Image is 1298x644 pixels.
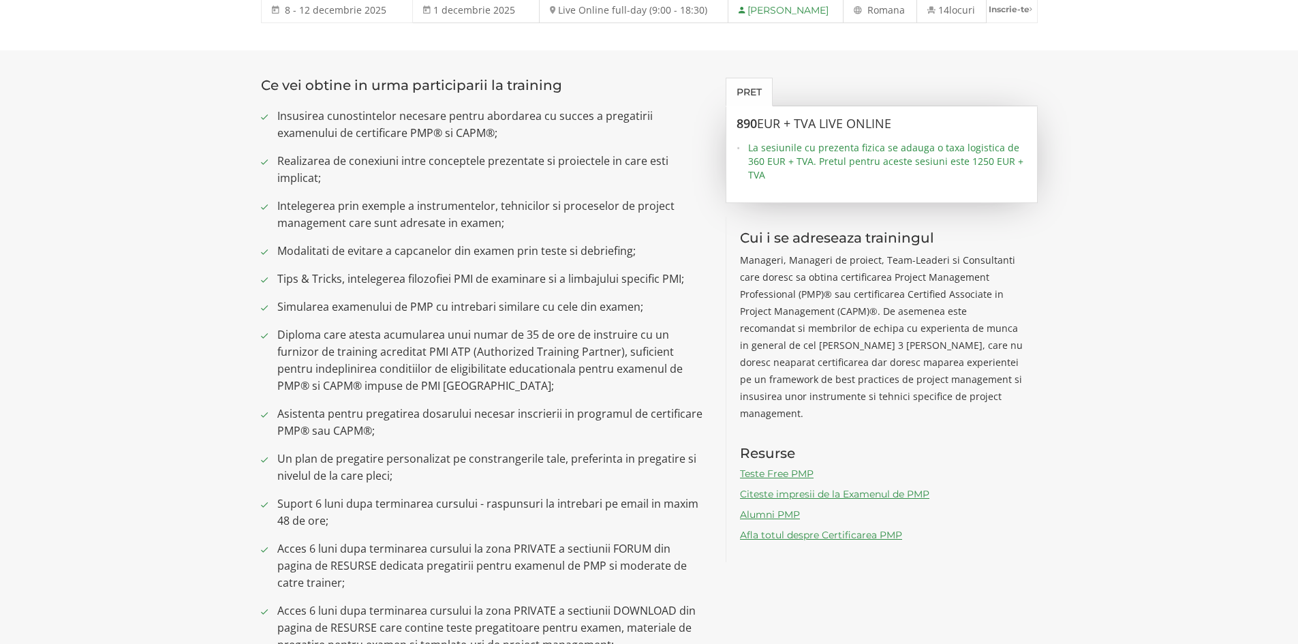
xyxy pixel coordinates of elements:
[740,467,814,480] a: Teste Free PMP
[740,446,1024,461] h3: Resurse
[277,243,706,260] span: Modalitati de evitare a capcanelor din examen prin teste si debriefing;
[740,488,929,500] a: Citeste impresii de la Examenul de PMP
[277,540,706,592] span: Acces 6 luni dupa terminarea cursului la zona PRIVATE a sectiunii FORUM din pagina de RESURSE ded...
[285,3,386,16] span: 8 - 12 decembrie 2025
[726,78,773,106] a: Pret
[949,3,975,16] span: locuri
[737,117,1027,131] h3: 890
[867,3,879,16] span: Ro
[740,508,800,521] a: Alumni PMP
[277,108,706,142] span: Insusirea cunostintelor necesare pentru abordarea cu succes a pregatirii examenului de certificar...
[277,326,706,395] span: Diploma care atesta acumularea unui numar de 35 de ore de instruire cu un furnizor de training ac...
[277,153,706,187] span: Realizarea de conexiuni intre conceptele prezentate si proiectele in care esti implicat;
[740,529,902,541] a: Afla totul despre Certificarea PMP
[277,271,706,288] span: Tips & Tricks, intelegerea filozofiei PMI de examinare si a limbajului specific PMI;
[757,115,891,132] span: EUR + TVA LIVE ONLINE
[748,141,1027,182] span: La sesiunile cu prezenta fizica se adauga o taxa logistica de 360 EUR + TVA. Pretul pentru aceste...
[740,230,1024,245] h3: Cui i se adreseaza trainingul
[740,251,1024,422] p: Manageri, Manageri de proiect, Team-Leaderi si Consultanti care doresc sa obtina certificarea Pro...
[277,495,706,530] span: Suport 6 luni dupa terminarea cursului - raspunsuri la intrebari pe email in maxim 48 de ore;
[277,198,706,232] span: Intelegerea prin exemple a instrumentelor, tehnicilor si proceselor de project management care su...
[277,450,706,485] span: Un plan de pregatire personalizat pe constrangerile tale, preferinta in pregatire si nivelul de l...
[879,3,905,16] span: mana
[277,405,706,440] span: Asistenta pentru pregatirea dosarului necesar inscrierii in programul de certificare PMP® sau CAPM®;
[261,78,706,93] h3: Ce vei obtine in urma participarii la training
[277,298,706,316] span: Simularea examenului de PMP cu intrebari similare cu cele din examen;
